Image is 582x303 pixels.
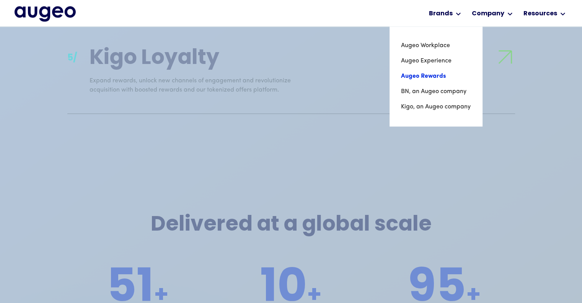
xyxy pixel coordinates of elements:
[429,9,453,18] div: Brands
[523,9,557,18] div: Resources
[472,9,504,18] div: Company
[401,38,471,53] a: Augeo Workplace
[401,69,471,84] a: Augeo Rewards
[15,6,76,22] a: home
[401,99,471,115] a: Kigo, an Augeo company
[390,26,482,126] nav: Brands
[401,53,471,69] a: Augeo Experience
[401,84,471,99] a: BN, an Augeo company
